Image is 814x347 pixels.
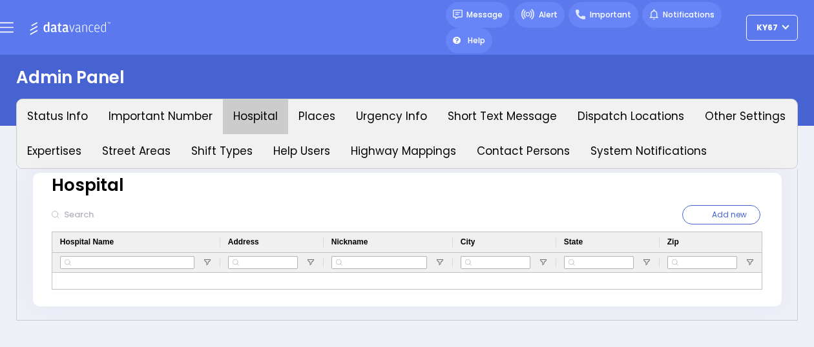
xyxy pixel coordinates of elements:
[16,65,125,90] div: Admin Panel
[667,237,679,246] span: Zip
[667,256,737,269] input: Zip Filter Input
[92,134,181,169] button: Street Areas
[757,22,778,34] span: KY67
[52,173,763,198] div: Hospital
[181,134,263,169] button: Shift Types
[580,134,717,169] button: System Notifications
[682,205,760,224] button: Add new
[331,237,368,246] span: Nickname
[263,134,340,169] button: Help Users
[667,274,689,291] span: 21287
[453,10,463,19] img: message.svg
[17,99,98,134] button: Status Info
[663,9,715,21] span: Notifications
[228,237,259,246] span: Address
[468,35,485,46] span: Help
[564,237,583,246] span: State
[694,99,796,134] button: Other Settings
[306,257,316,268] button: Open Filter Menu
[461,256,530,269] input: City Filter Input
[466,9,503,21] span: Message
[29,19,115,35] img: Logo
[331,256,427,269] input: Nickname Filter Input
[538,257,548,268] button: Open Filter Menu
[539,9,558,21] span: Alert
[590,9,631,21] span: Important
[461,237,475,246] span: City
[288,99,346,134] button: Places
[60,256,194,269] input: Hospital Name Filter Input
[567,99,694,134] button: Dispatch Locations
[60,237,114,246] span: Hospital Name
[746,15,798,41] button: KY67
[466,134,580,169] button: Contact Persons
[642,257,652,268] button: Open Filter Menu
[340,134,466,169] button: Highway Mappings
[437,99,567,134] button: Short Text Message
[745,257,755,268] button: Open Filter Menu
[17,134,92,169] button: Expertises
[223,99,288,134] button: Hospital
[564,256,634,269] input: State Filter Input
[435,257,445,268] button: Open Filter Menu
[98,99,223,134] button: Important Number
[228,256,298,269] input: Address Filter Input
[202,257,213,268] button: Open Filter Menu
[59,203,236,227] input: Search
[346,99,437,134] button: Urgency Info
